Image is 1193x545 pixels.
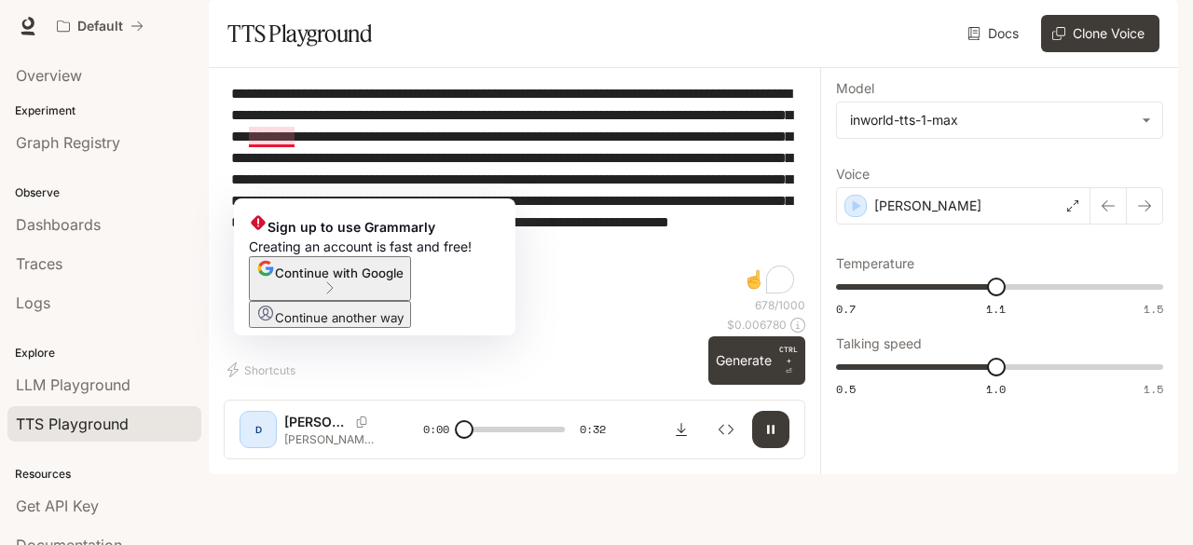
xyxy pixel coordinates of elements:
[836,301,856,317] span: 0.7
[231,83,798,297] textarea: To enrich screen reader interactions, please activate Accessibility in Grammarly extension settings
[837,102,1162,138] div: inworld-tts-1-max
[850,111,1132,129] div: inworld-tts-1-max
[423,420,449,439] span: 0:00
[964,15,1026,52] a: Docs
[836,337,922,350] p: Talking speed
[284,413,349,431] p: [PERSON_NAME]
[1144,301,1163,317] span: 1.5
[836,82,874,95] p: Model
[779,344,798,366] p: CTRL +
[836,168,870,181] p: Voice
[1041,15,1159,52] button: Clone Voice
[48,7,152,45] button: All workspaces
[243,415,273,444] div: D
[224,355,303,385] button: Shortcuts
[986,381,1006,397] span: 1.0
[836,257,914,270] p: Temperature
[580,420,606,439] span: 0:32
[663,411,700,448] button: Download audio
[874,197,981,215] p: [PERSON_NAME]
[707,411,745,448] button: Inspect
[284,431,378,447] p: [PERSON_NAME] went missing from his home on [DATE], shortly after receiving a phone call from the...
[1144,381,1163,397] span: 1.5
[708,336,805,385] button: GenerateCTRL +⏎
[227,15,372,52] h1: TTS Playground
[986,301,1006,317] span: 1.1
[836,381,856,397] span: 0.5
[779,344,798,377] p: ⏎
[349,416,375,428] button: Copy Voice ID
[77,19,123,34] p: Default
